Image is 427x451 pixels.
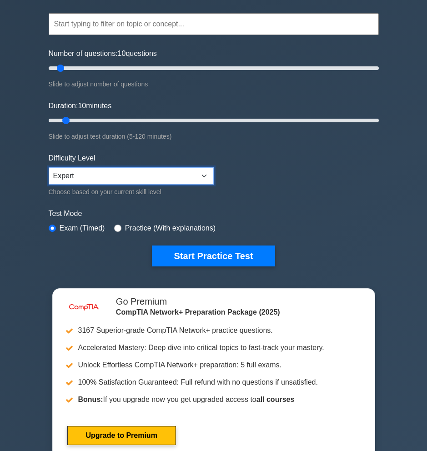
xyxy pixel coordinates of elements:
[49,131,379,142] div: Slide to adjust test duration (5-120 minutes)
[49,48,157,59] label: Number of questions: questions
[49,153,95,164] label: Difficulty Level
[49,186,214,197] div: Choose based on your current skill level
[67,426,176,445] a: Upgrade to Premium
[60,223,105,234] label: Exam (Timed)
[78,102,86,110] span: 10
[152,246,275,266] button: Start Practice Test
[49,208,379,219] label: Test Mode
[49,100,112,111] label: Duration: minutes
[49,13,379,35] input: Start typing to filter on topic or concept...
[118,50,126,57] span: 10
[125,223,216,234] label: Practice (With explanations)
[49,79,379,90] div: Slide to adjust number of questions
